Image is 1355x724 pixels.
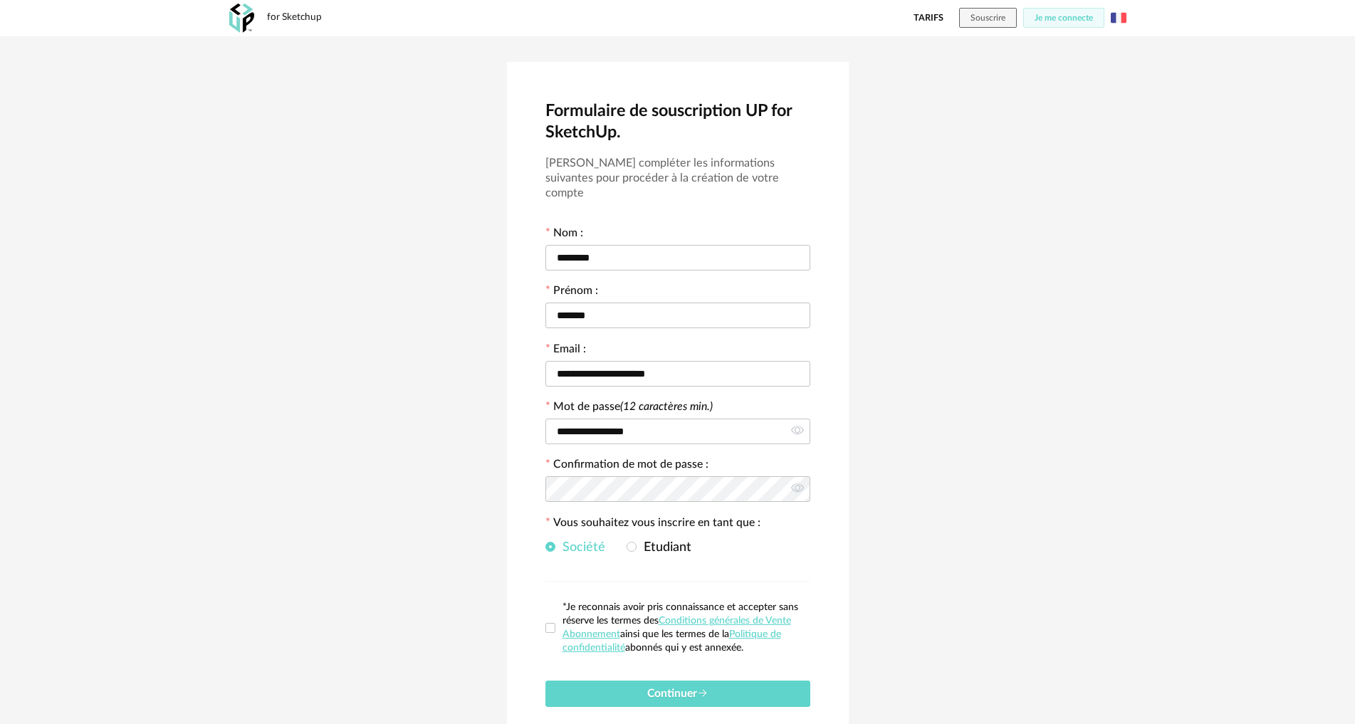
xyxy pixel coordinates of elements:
[563,629,781,653] a: Politique de confidentialité
[959,8,1017,28] button: Souscrire
[267,11,322,24] div: for Sketchup
[563,602,798,653] span: *Je reconnais avoir pris connaissance et accepter sans réserve les termes des ainsi que les terme...
[1035,14,1093,22] span: Je me connecte
[637,541,691,554] span: Etudiant
[545,681,810,707] button: Continuer
[971,14,1005,22] span: Souscrire
[647,688,708,699] span: Continuer
[545,459,708,473] label: Confirmation de mot de passe :
[914,8,943,28] a: Tarifs
[620,401,713,412] i: (12 caractères min.)
[545,100,810,144] h2: Formulaire de souscription UP for SketchUp.
[545,228,583,242] label: Nom :
[229,4,254,33] img: OXP
[1111,10,1126,26] img: fr
[563,616,791,639] a: Conditions générales de Vente Abonnement
[1023,8,1104,28] button: Je me connecte
[553,401,713,412] label: Mot de passe
[545,344,586,358] label: Email :
[545,518,760,532] label: Vous souhaitez vous inscrire en tant que :
[545,285,598,300] label: Prénom :
[545,156,810,201] h3: [PERSON_NAME] compléter les informations suivantes pour procéder à la création de votre compte
[555,541,605,554] span: Société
